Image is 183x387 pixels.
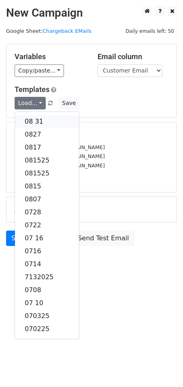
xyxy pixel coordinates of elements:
[15,52,85,61] h5: Variables
[15,310,79,323] a: 070325
[123,28,177,34] a: Daily emails left: 50
[15,85,49,94] a: Templates
[6,28,91,34] small: Google Sheet:
[15,162,105,169] small: [EMAIL_ADDRESS][DOMAIN_NAME]
[15,154,79,167] a: 081525
[15,153,105,159] small: [EMAIL_ADDRESS][DOMAIN_NAME]
[15,205,168,214] h5: Advanced
[15,64,64,77] a: Copy/paste...
[15,245,79,258] a: 0716
[15,323,79,336] a: 070225
[15,232,79,245] a: 07 16
[15,297,79,310] a: 07 10
[15,271,79,284] a: 7132025
[15,219,79,232] a: 0722
[15,258,79,271] a: 0714
[6,6,177,20] h2: New Campaign
[123,27,177,36] span: Daily emails left: 50
[15,284,79,297] a: 0708
[15,97,46,109] a: Load...
[15,144,105,150] small: [EMAIL_ADDRESS][DOMAIN_NAME]
[143,348,183,387] iframe: Chat Widget
[15,115,79,128] a: 08 31
[15,193,79,206] a: 0807
[15,167,79,180] a: 081525
[98,52,168,61] h5: Email column
[43,28,91,34] a: Chargeback EMails
[58,97,79,109] button: Save
[15,206,79,219] a: 0728
[6,231,33,246] a: Send
[15,180,79,193] a: 0815
[15,130,168,139] h5: 13 Recipients
[15,128,79,141] a: 0827
[72,231,134,246] a: Send Test Email
[15,141,79,154] a: 0817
